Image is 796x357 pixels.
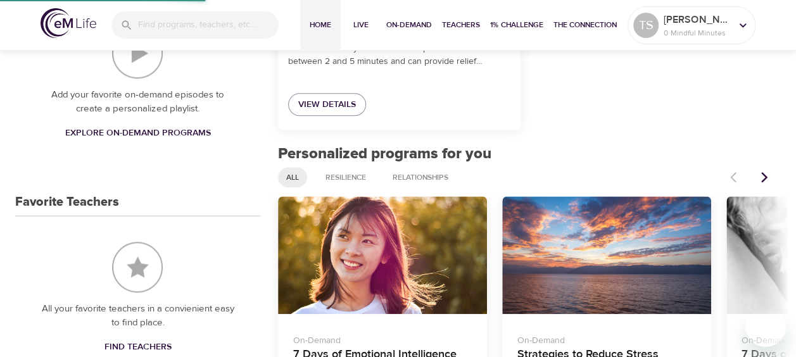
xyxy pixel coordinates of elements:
button: Strategies to Reduce Stress [502,196,711,314]
img: On-Demand Playlist [112,28,163,78]
span: Explore On-Demand Programs [65,125,210,141]
span: Live [346,18,376,32]
span: The Connection [553,18,617,32]
span: Relationships [385,172,456,183]
div: Relationships [384,167,457,187]
div: All [278,167,307,187]
span: On-Demand [386,18,432,32]
h2: Personalized programs for you [278,145,778,163]
h3: Favorite Teachers [15,195,119,210]
button: 7 Days of Emotional Intelligence [278,196,487,314]
span: All [279,172,306,183]
span: Home [305,18,336,32]
img: logo [41,8,96,38]
p: [PERSON_NAME] [664,12,731,27]
iframe: Button to launch messaging window [745,306,786,347]
button: Next items [750,163,778,191]
span: Teachers [442,18,480,32]
span: 1% Challenge [490,18,543,32]
p: On-Demand [517,329,696,348]
p: All your favorite teachers in a convienient easy to find place. [41,302,235,330]
span: View Details [298,97,356,113]
span: Find Teachers [104,339,171,355]
p: 0 Mindful Minutes [664,27,731,39]
div: Resilience [317,167,374,187]
p: Add your favorite on-demand episodes to create a personalized playlist. [41,88,235,116]
p: On-Demand [293,329,472,348]
input: Find programs, teachers, etc... [138,11,279,39]
div: TS [633,13,659,38]
span: Resilience [318,172,374,183]
img: Favorite Teachers [112,242,163,292]
a: Explore On-Demand Programs [60,122,215,145]
a: View Details [288,93,366,116]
